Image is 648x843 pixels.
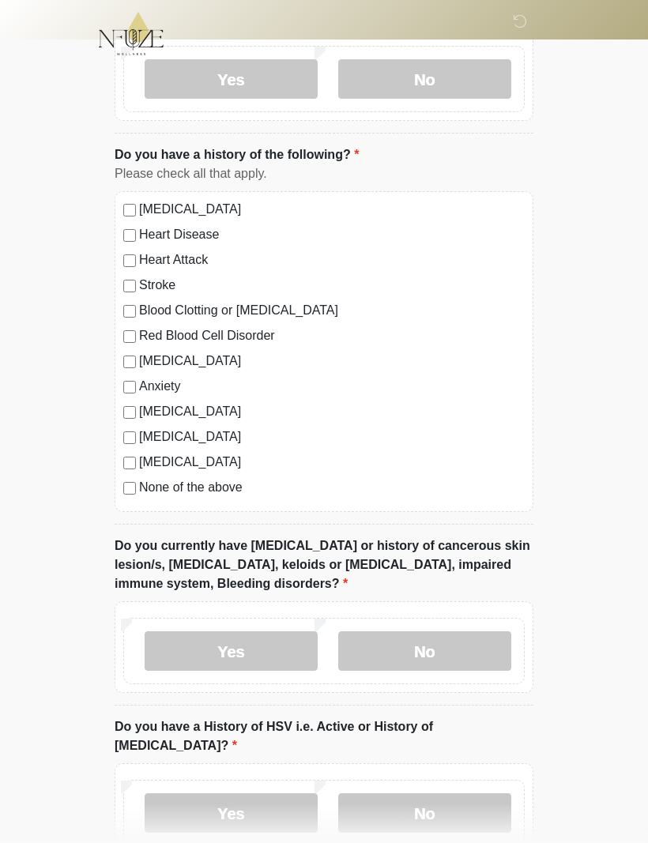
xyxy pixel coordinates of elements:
label: [MEDICAL_DATA] [139,427,525,446]
input: [MEDICAL_DATA] [123,431,136,444]
label: Stroke [139,276,525,295]
input: [MEDICAL_DATA] [123,457,136,469]
label: Red Blood Cell Disorder [139,326,525,345]
label: No [338,59,511,99]
input: None of the above [123,482,136,495]
label: [MEDICAL_DATA] [139,402,525,421]
label: Anxiety [139,377,525,396]
label: Do you have a history of the following? [115,145,359,164]
label: Yes [145,793,318,833]
input: Red Blood Cell Disorder [123,330,136,343]
label: [MEDICAL_DATA] [139,453,525,472]
label: None of the above [139,478,525,497]
input: [MEDICAL_DATA] [123,356,136,368]
input: [MEDICAL_DATA] [123,406,136,419]
label: Do you currently have [MEDICAL_DATA] or history of cancerous skin lesion/s, [MEDICAL_DATA], keloi... [115,536,533,593]
label: Do you have a History of HSV i.e. Active or History of [MEDICAL_DATA]? [115,717,533,755]
label: No [338,631,511,671]
input: Anxiety [123,381,136,393]
input: Heart Disease [123,229,136,242]
input: Blood Clotting or [MEDICAL_DATA] [123,305,136,318]
input: [MEDICAL_DATA] [123,204,136,216]
div: Please check all that apply. [115,164,533,183]
label: No [338,793,511,833]
label: Yes [145,59,318,99]
label: [MEDICAL_DATA] [139,200,525,219]
label: Yes [145,631,318,671]
label: [MEDICAL_DATA] [139,352,525,371]
label: Heart Disease [139,225,525,244]
img: NFuze Wellness Logo [99,12,164,55]
input: Heart Attack [123,254,136,267]
label: Heart Attack [139,250,525,269]
label: Blood Clotting or [MEDICAL_DATA] [139,301,525,320]
input: Stroke [123,280,136,292]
